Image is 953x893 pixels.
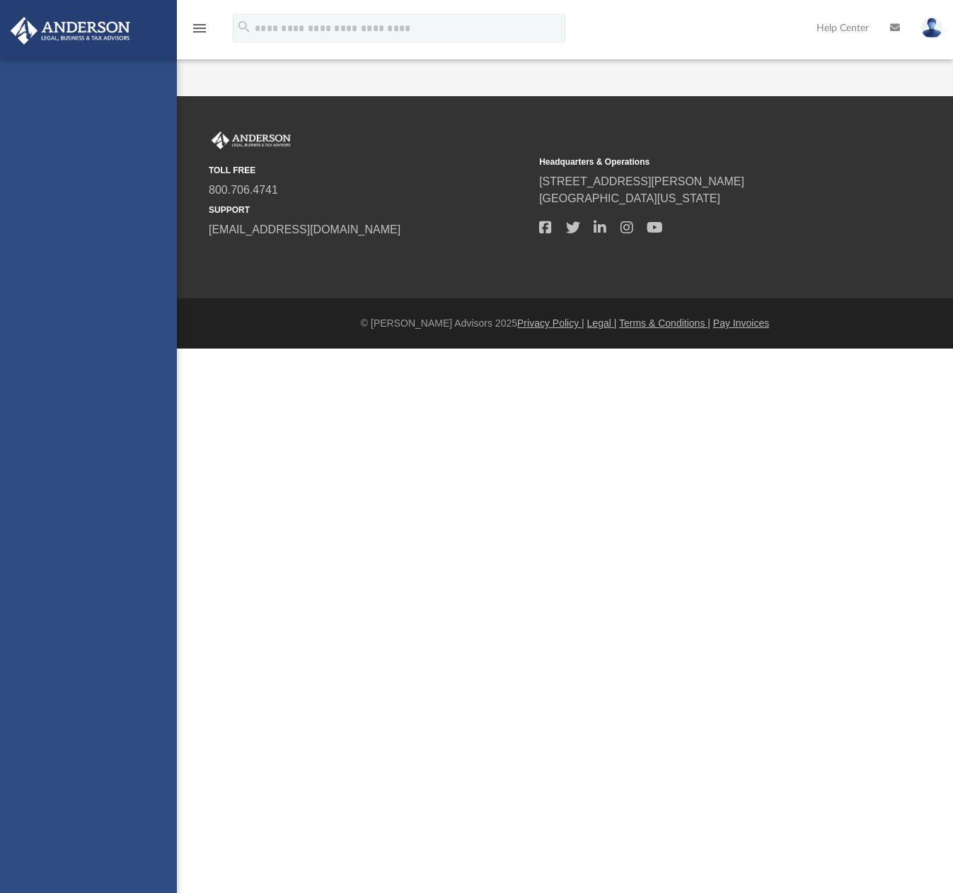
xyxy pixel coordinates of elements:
a: Terms & Conditions | [619,317,710,329]
a: Legal | [587,317,617,329]
a: [STREET_ADDRESS][PERSON_NAME] [539,175,744,187]
i: search [236,19,252,35]
a: [GEOGRAPHIC_DATA][US_STATE] [539,192,720,204]
a: Privacy Policy | [517,317,584,329]
a: menu [191,27,208,37]
img: Anderson Advisors Platinum Portal [209,132,294,150]
img: Anderson Advisors Platinum Portal [6,17,134,45]
small: TOLL FREE [209,164,529,177]
small: SUPPORT [209,204,529,216]
i: menu [191,20,208,37]
small: Headquarters & Operations [539,156,860,168]
img: User Pic [921,18,942,38]
a: 800.706.4741 [209,184,278,196]
div: © [PERSON_NAME] Advisors 2025 [177,316,953,331]
a: [EMAIL_ADDRESS][DOMAIN_NAME] [209,223,400,235]
a: Pay Invoices [713,317,769,329]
